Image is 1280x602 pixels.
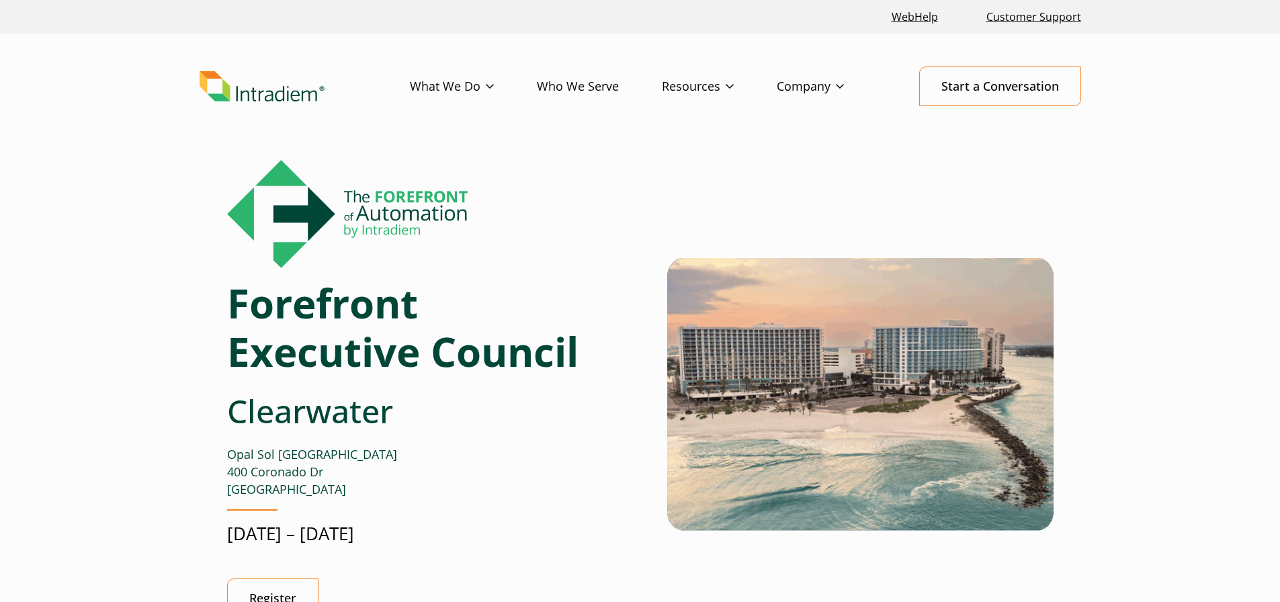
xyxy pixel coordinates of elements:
[410,67,537,106] a: What We Do
[227,392,624,431] h2: Clearwater
[227,160,468,268] img: The Forefront of Automation by Intradiem logo
[886,3,943,32] a: Link opens in a new window
[200,71,410,102] a: Link to homepage of Intradiem
[200,71,325,102] img: Intradiem
[227,446,624,499] p: Opal Sol [GEOGRAPHIC_DATA] 400 Coronado Dr [GEOGRAPHIC_DATA]
[919,67,1081,106] a: Start a Conversation
[537,67,662,106] a: Who We Serve
[227,275,418,331] strong: Forefront
[777,67,887,106] a: Company
[227,521,624,546] p: [DATE] – [DATE]
[662,67,777,106] a: Resources
[981,3,1086,32] a: Customer Support
[227,324,579,379] strong: Executive Council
